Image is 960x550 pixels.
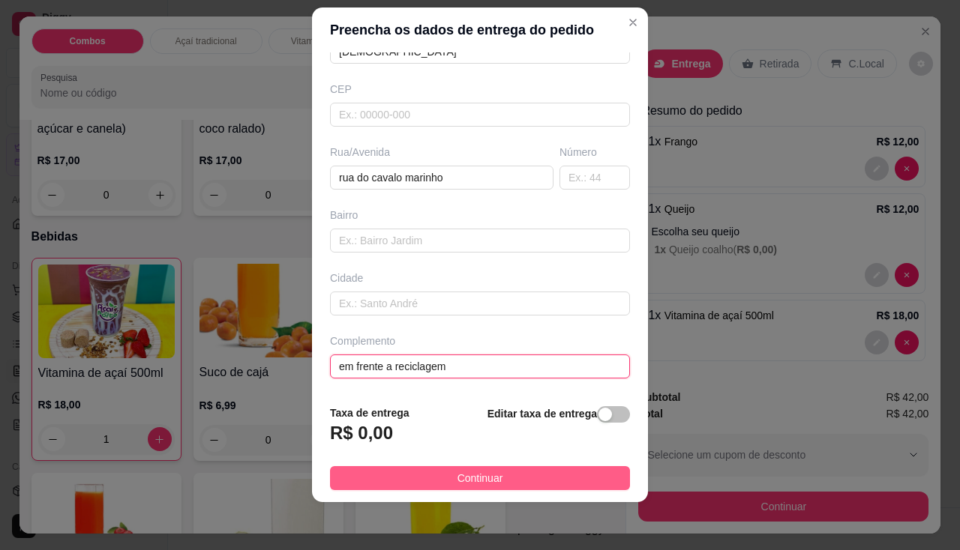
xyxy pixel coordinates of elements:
[330,208,630,223] div: Bairro
[559,166,630,190] input: Ex.: 44
[457,470,503,486] span: Continuar
[330,291,630,315] input: Ex.: Santo André
[330,271,630,285] div: Cidade
[312,7,648,52] header: Preencha os dados de entrega do pedido
[330,82,630,97] div: CEP
[330,333,630,348] div: Complemento
[330,421,393,445] h3: R$ 0,00
[330,166,553,190] input: Ex.: Rua Oscar Freire
[330,103,630,127] input: Ex.: 00000-000
[330,145,553,160] div: Rua/Avenida
[330,407,409,419] strong: Taxa de entrega
[621,10,645,34] button: Close
[487,408,597,420] strong: Editar taxa de entrega
[330,229,630,253] input: Ex.: Bairro Jardim
[330,354,630,378] input: ex: próximo ao posto de gasolina
[330,466,630,490] button: Continuar
[559,145,630,160] div: Número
